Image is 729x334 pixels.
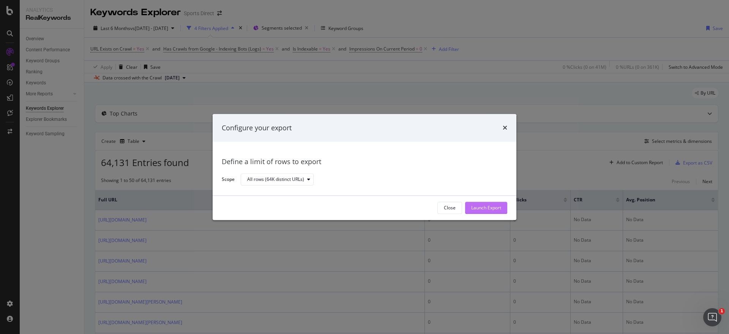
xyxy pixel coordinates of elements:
[213,114,516,220] div: modal
[222,157,507,167] div: Define a limit of rows to export
[222,123,292,133] div: Configure your export
[471,205,501,211] div: Launch Export
[247,177,304,182] div: All rows (64K distinct URLs)
[241,174,314,186] button: All rows (64K distinct URLs)
[465,202,507,214] button: Launch Export
[437,202,462,214] button: Close
[503,123,507,133] div: times
[444,205,456,211] div: Close
[719,308,725,314] span: 1
[703,308,721,326] iframe: Intercom live chat
[222,176,235,184] label: Scope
